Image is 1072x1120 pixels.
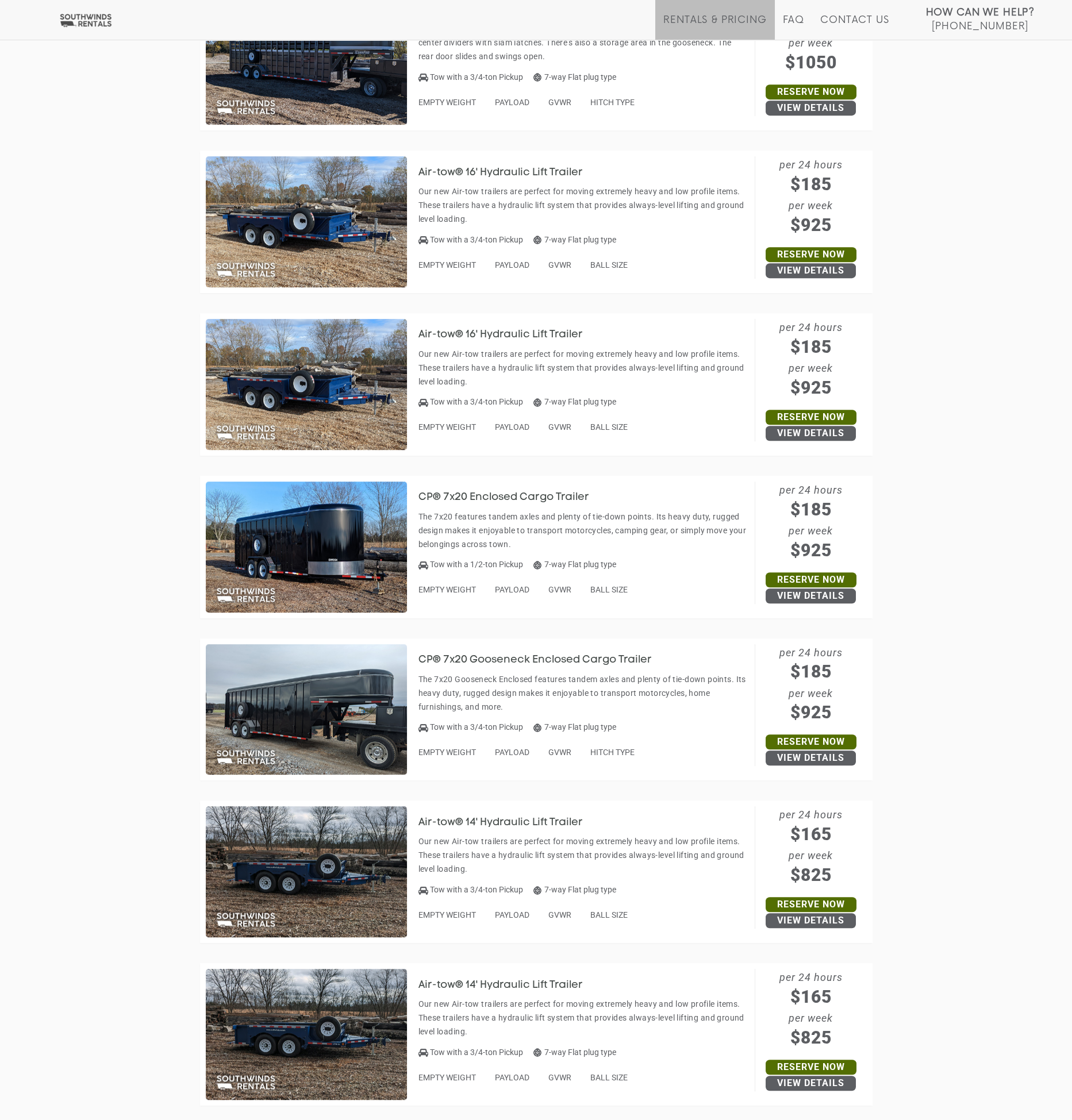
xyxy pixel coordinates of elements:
h3: CP® 7x20 Gooseneck Enclosed Cargo Trailer [418,655,669,666]
a: CP® 7x20 Gooseneck Enclosed Cargo Trailer [418,655,669,664]
a: Reserve Now [766,247,856,262]
span: $185 [755,659,867,684]
a: Reserve Now [766,1060,856,1075]
span: $925 [755,699,867,725]
span: per 24 hours per week [755,644,867,726]
span: GVWR [548,910,571,919]
a: Rentals & Pricing [663,14,766,40]
a: Reserve Now [766,410,856,425]
span: GVWR [548,422,571,432]
img: SW057 - Air-tow 16' Hydraulic Lift Trailer [206,319,407,450]
span: EMPTY WEIGHT [418,585,476,594]
h3: Air-tow® 14' Hydraulic Lift Trailer [418,980,600,991]
a: View Details [766,426,856,441]
span: GVWR [548,260,571,270]
span: 7-way Flat plug type [533,72,616,82]
span: 7-way Flat plug type [533,722,616,732]
span: $185 [755,497,867,522]
span: $925 [755,537,867,563]
img: SW056 - Air-tow 16' Hydraulic Lift Trailer [206,156,407,287]
a: Reserve Now [766,734,856,749]
span: $165 [755,821,867,847]
a: FAQ [783,14,805,40]
a: CP® 7x20 Enclosed Cargo Trailer [418,492,606,502]
span: $825 [755,1025,867,1050]
span: $925 [755,375,867,401]
span: BALL SIZE [590,260,628,270]
a: View Details [766,750,856,765]
span: EMPTY WEIGHT [418,260,476,270]
span: Tow with a 3/4-ton Pickup [430,885,523,894]
span: PAYLOAD [495,585,529,594]
p: Our new Air-tow trailers are perfect for moving extremely heavy and low profile items. These trai... [418,834,749,876]
h3: Air-tow® 16' Hydraulic Lift Trailer [418,329,600,341]
span: BALL SIZE [590,1073,628,1082]
span: PAYLOAD [495,748,529,757]
img: SW058 - Air-tow 14' Hydraulic Lift Trailer [206,969,407,1100]
p: Our CornPro trailers are versatile and easy to tow. This trailer has a side door and two center d... [418,22,749,63]
span: BALL SIZE [590,910,628,919]
p: Our new Air-tow trailers are perfect for moving extremely heavy and low profile items. These trai... [418,997,749,1038]
h3: CP® 7x20 Enclosed Cargo Trailer [418,492,606,503]
span: EMPTY WEIGHT [418,910,476,919]
span: Tow with a 3/4-ton Pickup [430,397,523,406]
span: PAYLOAD [495,422,529,432]
span: $1050 [755,49,867,75]
span: Tow with a 3/4-ton Pickup [430,1048,523,1057]
a: View Details [766,588,856,603]
a: View Details [766,1076,856,1091]
span: GVWR [548,748,571,757]
span: per 24 hours per week [755,969,867,1050]
span: GVWR [548,1073,571,1082]
span: EMPTY WEIGHT [418,98,476,107]
a: Air-tow® 16' Hydraulic Lift Trailer [418,167,600,176]
a: View Details [766,101,856,116]
a: How Can We Help? [PHONE_NUMBER] [926,6,1035,31]
img: SW054 - CP 7x20 Enclosed Cargo Trailer [206,482,407,613]
span: per 24 hours per week [755,806,867,888]
span: PAYLOAD [495,910,529,919]
a: Air-tow® 16' Hydraulic Lift Trailer [418,330,600,339]
a: Reserve Now [766,897,856,912]
p: Our new Air-tow trailers are perfect for moving extremely heavy and low profile items. These trai... [418,184,749,226]
p: Our new Air-tow trailers are perfect for moving extremely heavy and low profile items. These trai... [418,347,749,388]
img: Southwinds Rentals Logo [57,13,114,28]
span: Tow with a 3/4-ton Pickup [430,72,523,82]
span: 7-way Flat plug type [533,1048,616,1057]
span: BALL SIZE [590,422,628,432]
span: BALL SIZE [590,585,628,594]
a: Contact Us [820,14,889,40]
span: 7-way Flat plug type [533,560,616,569]
span: 7-way Flat plug type [533,235,616,244]
span: $185 [755,334,867,360]
img: SW059 - Air-tow 14' Hydraulic Lift Trailer [206,806,407,937]
span: $925 [755,212,867,238]
span: GVWR [548,98,571,107]
span: EMPTY WEIGHT [418,748,476,757]
span: EMPTY WEIGHT [418,1073,476,1082]
strong: How Can We Help? [926,7,1035,18]
span: Tow with a 3/4-ton Pickup [430,235,523,244]
span: PAYLOAD [495,98,529,107]
span: 7-way Flat plug type [533,885,616,894]
span: $165 [755,984,867,1010]
span: [PHONE_NUMBER] [932,21,1028,32]
a: View Details [766,263,856,278]
a: Air-tow® 14' Hydraulic Lift Trailer [418,980,600,989]
h3: Air-tow® 14' Hydraulic Lift Trailer [418,817,600,829]
span: GVWR [548,585,571,594]
span: HITCH TYPE [590,98,635,107]
span: $825 [755,862,867,888]
a: Air-tow® 14' Hydraulic Lift Trailer [418,817,600,826]
a: View Details [766,913,856,928]
span: per 24 hours per week [755,319,867,401]
span: PAYLOAD [495,260,529,270]
span: Tow with a 1/2-ton Pickup [430,560,523,569]
a: Reserve Now [766,84,856,99]
p: The 7x20 features tandem axles and plenty of tie-down points. Its heavy duty, rugged design makes... [418,510,749,551]
span: per 24 hours per week [755,482,867,563]
span: 7-way Flat plug type [533,397,616,406]
span: HITCH TYPE [590,748,635,757]
span: per 24 hours per week [755,156,867,238]
a: Reserve Now [766,572,856,587]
